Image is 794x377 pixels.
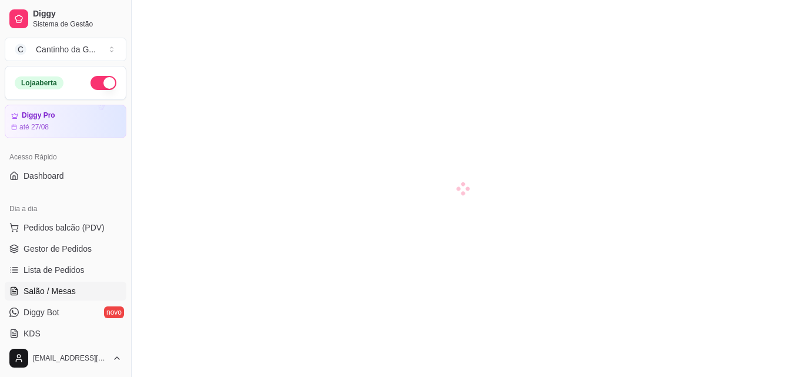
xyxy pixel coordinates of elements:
span: [EMAIL_ADDRESS][DOMAIN_NAME] [33,353,108,363]
a: Dashboard [5,166,126,185]
div: Cantinho da G ... [36,44,96,55]
button: Pedidos balcão (PDV) [5,218,126,237]
span: Pedidos balcão (PDV) [24,222,105,233]
a: Lista de Pedidos [5,261,126,279]
div: Dia a dia [5,199,126,218]
div: Acesso Rápido [5,148,126,166]
button: Alterar Status [91,76,116,90]
span: Gestor de Pedidos [24,243,92,255]
a: Diggy Proaté 27/08 [5,105,126,138]
a: Salão / Mesas [5,282,126,301]
span: Salão / Mesas [24,285,76,297]
button: [EMAIL_ADDRESS][DOMAIN_NAME] [5,344,126,372]
article: Diggy Pro [22,111,55,120]
span: Sistema de Gestão [33,19,122,29]
span: Lista de Pedidos [24,264,85,276]
span: Diggy [33,9,122,19]
span: C [15,44,26,55]
article: até 27/08 [19,122,49,132]
button: Select a team [5,38,126,61]
a: Diggy Botnovo [5,303,126,322]
span: KDS [24,328,41,339]
a: KDS [5,324,126,343]
a: DiggySistema de Gestão [5,5,126,33]
span: Diggy Bot [24,306,59,318]
span: Dashboard [24,170,64,182]
div: Loja aberta [15,76,63,89]
a: Gestor de Pedidos [5,239,126,258]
